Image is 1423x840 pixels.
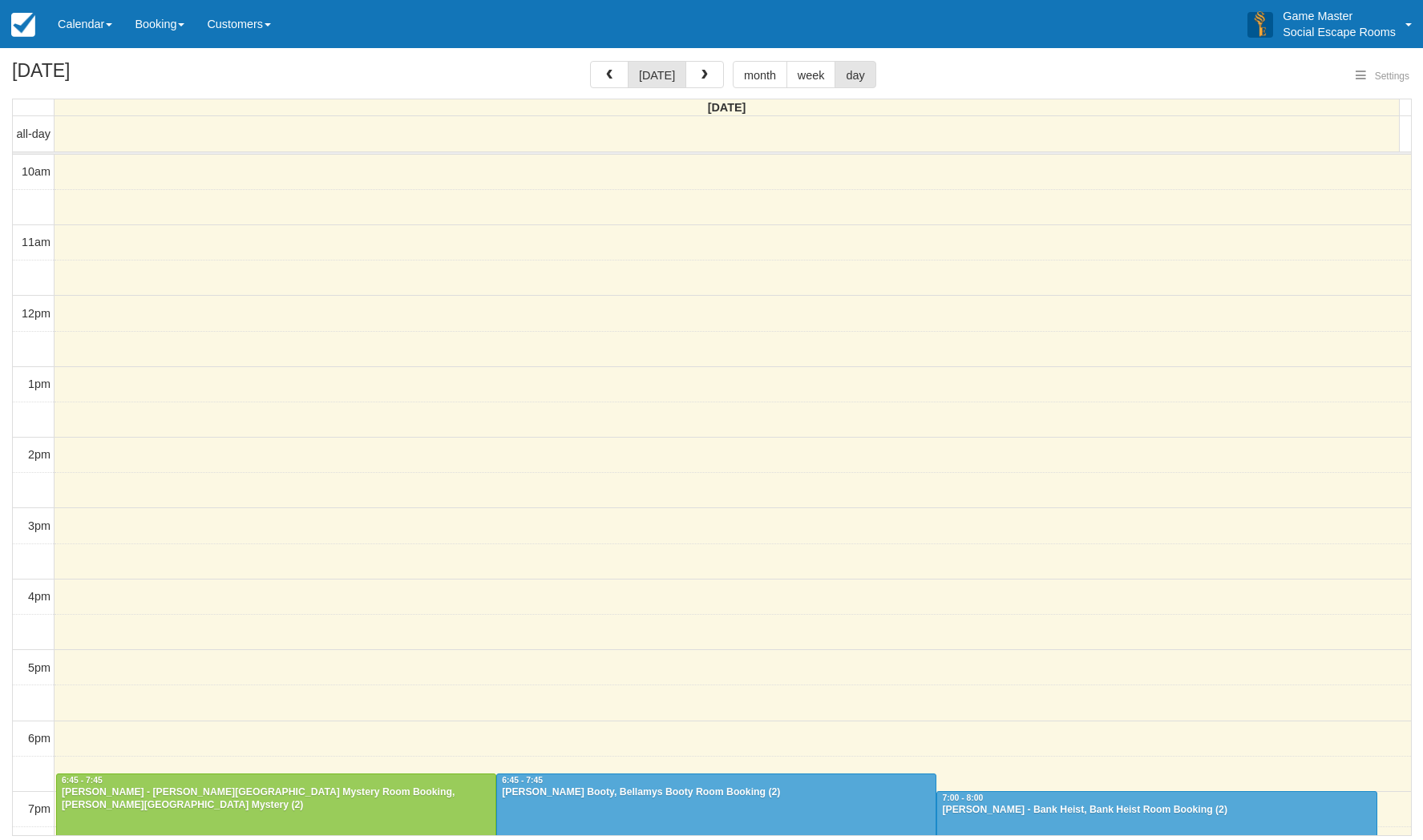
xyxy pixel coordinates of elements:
span: 12pm [22,307,51,320]
span: [DATE] [708,101,746,114]
p: Social Escape Rooms [1283,24,1396,40]
button: month [733,61,787,88]
div: [PERSON_NAME] - Bank Heist, Bank Heist Room Booking (2) [941,804,1372,817]
span: 6pm [28,732,51,745]
span: all-day [17,127,51,140]
span: 7pm [28,802,51,815]
p: Game Master [1283,8,1396,24]
span: 6:45 - 7:45 [62,776,103,785]
img: checkfront-main-nav-mini-logo.png [11,13,35,37]
span: 7:00 - 8:00 [942,794,983,802]
span: 6:45 - 7:45 [502,776,543,785]
button: Settings [1346,65,1419,88]
span: 3pm [28,519,51,532]
h2: [DATE] [12,61,215,91]
span: 1pm [28,378,51,390]
span: 4pm [28,590,51,603]
button: [DATE] [628,61,686,88]
div: [PERSON_NAME] - [PERSON_NAME][GEOGRAPHIC_DATA] Mystery Room Booking, [PERSON_NAME][GEOGRAPHIC_DAT... [61,786,491,812]
span: 5pm [28,661,51,674]
span: 11am [22,236,51,248]
button: week [786,61,836,88]
span: 10am [22,165,51,178]
div: [PERSON_NAME] Booty, Bellamys Booty Room Booking (2) [501,786,932,799]
span: 2pm [28,448,51,461]
button: day [835,61,875,88]
span: Settings [1375,71,1409,82]
img: A3 [1247,11,1273,37]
